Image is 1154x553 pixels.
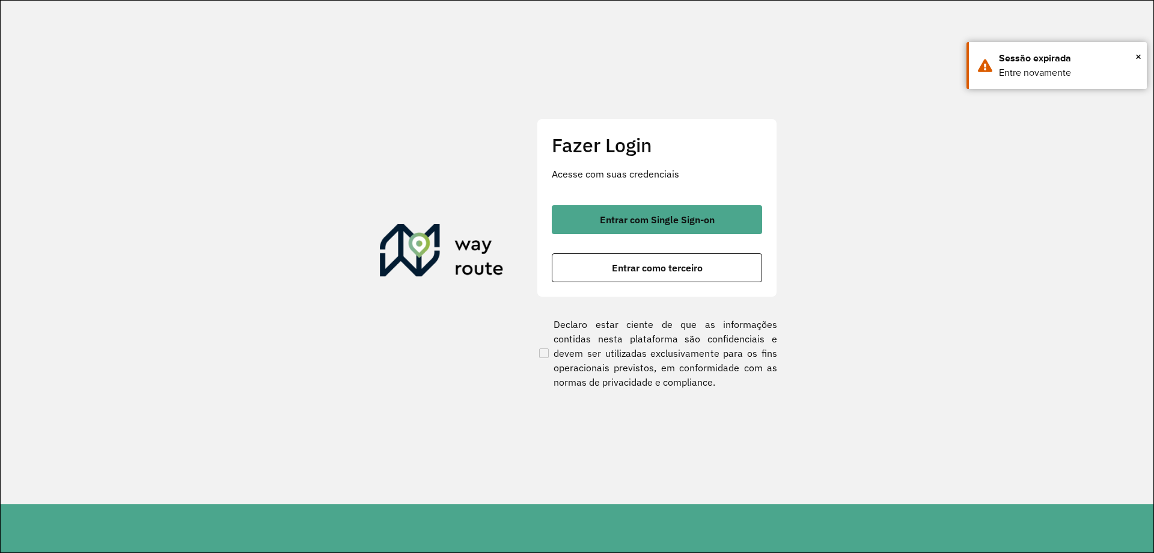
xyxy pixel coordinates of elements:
p: Acesse com suas credenciais [552,167,762,181]
div: Entre novamente [999,66,1138,80]
span: × [1135,48,1141,66]
button: button [552,253,762,282]
span: Entrar com Single Sign-on [600,215,715,224]
h2: Fazer Login [552,134,762,156]
button: button [552,205,762,234]
label: Declaro estar ciente de que as informações contidas nesta plataforma são confidenciais e devem se... [537,317,777,389]
button: Close [1135,48,1141,66]
img: Roteirizador AmbevTech [380,224,504,282]
div: Sessão expirada [999,51,1138,66]
span: Entrar como terceiro [612,263,703,273]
